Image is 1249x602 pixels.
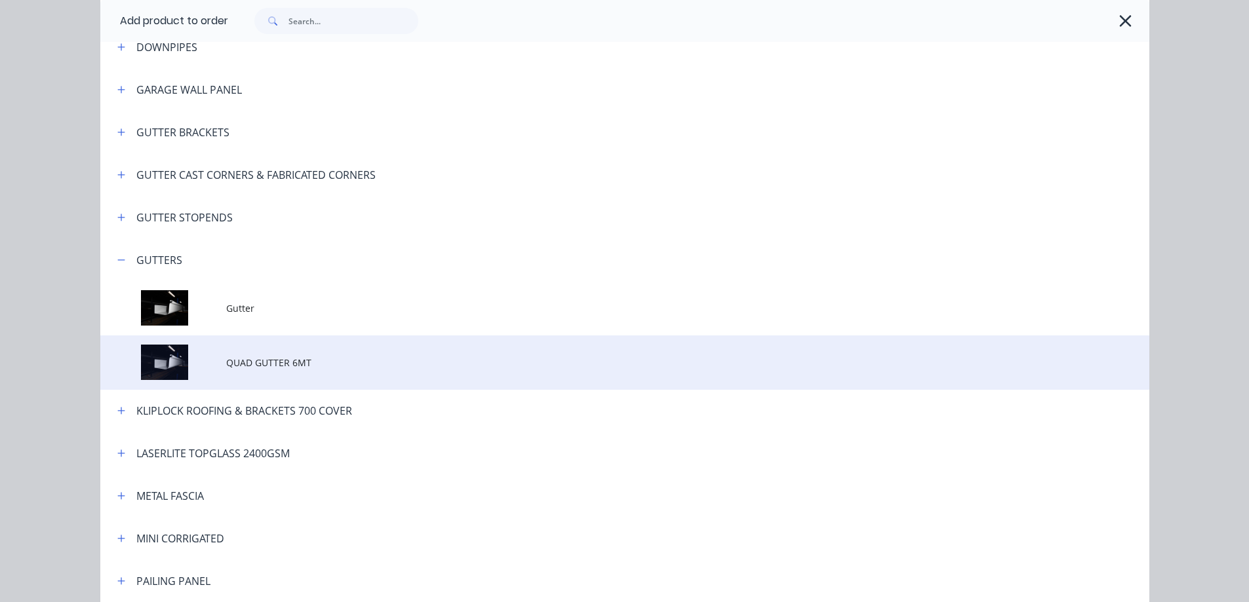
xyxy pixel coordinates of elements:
div: METAL FASCIA [136,488,204,504]
div: GUTTERS [136,252,182,268]
div: GUTTER CAST CORNERS & FABRICATED CORNERS [136,167,376,183]
div: GARAGE WALL PANEL [136,82,242,98]
div: LASERLITE TOPGLASS 2400GSM [136,445,290,461]
div: KLIPLOCK ROOFING & BRACKETS 700 COVER [136,403,352,419]
span: Gutter [226,301,964,315]
div: MINI CORRIGATED [136,531,224,546]
div: PAILING PANEL [136,573,210,589]
span: QUAD GUTTER 6MT [226,356,964,369]
div: DOWNPIPES [136,39,197,55]
input: Search... [288,8,418,34]
div: GUTTER STOPENDS [136,210,233,225]
div: GUTTER BRACKETS [136,124,229,140]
